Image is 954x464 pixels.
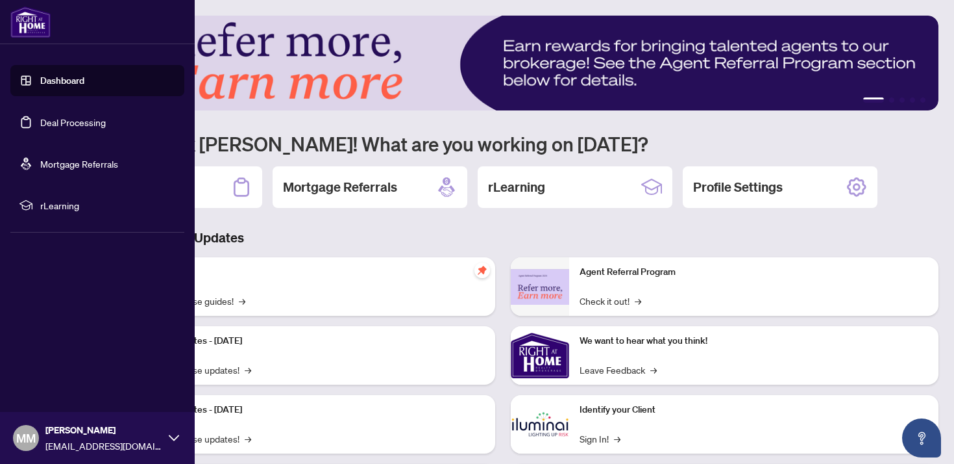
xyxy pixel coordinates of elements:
button: 3 [899,97,905,103]
img: Identify your Client [511,395,569,454]
span: → [635,294,641,308]
h2: Profile Settings [693,178,783,196]
span: [PERSON_NAME] [45,423,162,437]
span: [EMAIL_ADDRESS][DOMAIN_NAME] [45,439,162,453]
span: rLearning [40,198,175,213]
button: 2 [889,97,894,103]
a: Check it out!→ [580,294,641,308]
span: → [239,294,245,308]
p: Platform Updates - [DATE] [136,403,485,417]
span: MM [16,429,36,447]
a: Sign In!→ [580,432,620,446]
h3: Brokerage & Industry Updates [67,229,938,247]
p: Agent Referral Program [580,265,928,279]
button: 4 [910,97,915,103]
h1: Welcome back [PERSON_NAME]! What are you working on [DATE]? [67,131,938,156]
p: We want to hear what you think! [580,334,928,348]
img: logo [10,6,51,38]
img: Agent Referral Program [511,269,569,305]
h2: Mortgage Referrals [283,178,397,196]
p: Self-Help [136,265,485,279]
p: Identify your Client [580,403,928,417]
button: 1 [863,97,884,103]
span: pushpin [474,263,490,278]
span: → [245,432,251,446]
span: → [650,363,657,377]
a: Deal Processing [40,116,106,128]
a: Mortgage Referrals [40,158,118,170]
button: Open asap [902,419,941,458]
span: → [614,432,620,446]
a: Dashboard [40,75,84,86]
button: 5 [920,97,925,103]
span: → [245,363,251,377]
img: Slide 0 [67,16,938,110]
a: Leave Feedback→ [580,363,657,377]
img: We want to hear what you think! [511,326,569,385]
h2: rLearning [488,178,545,196]
p: Platform Updates - [DATE] [136,334,485,348]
